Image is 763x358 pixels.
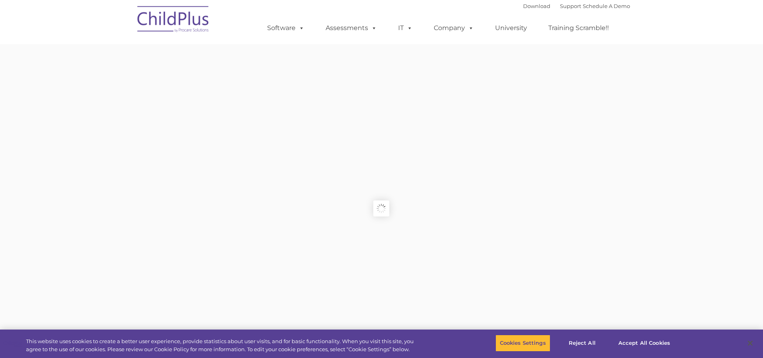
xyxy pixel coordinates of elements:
a: University [487,20,535,36]
a: Support [560,3,581,9]
button: Reject All [557,335,607,352]
a: Software [259,20,312,36]
button: Accept All Cookies [614,335,674,352]
font: | [523,3,630,9]
a: Training Scramble!! [540,20,617,36]
a: Download [523,3,550,9]
img: ChildPlus by Procare Solutions [133,0,213,40]
a: Schedule A Demo [583,3,630,9]
button: Close [741,334,759,352]
a: Company [426,20,482,36]
button: Cookies Settings [495,335,550,352]
div: This website uses cookies to create a better user experience, provide statistics about user visit... [26,338,420,353]
a: Assessments [318,20,385,36]
a: IT [390,20,421,36]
